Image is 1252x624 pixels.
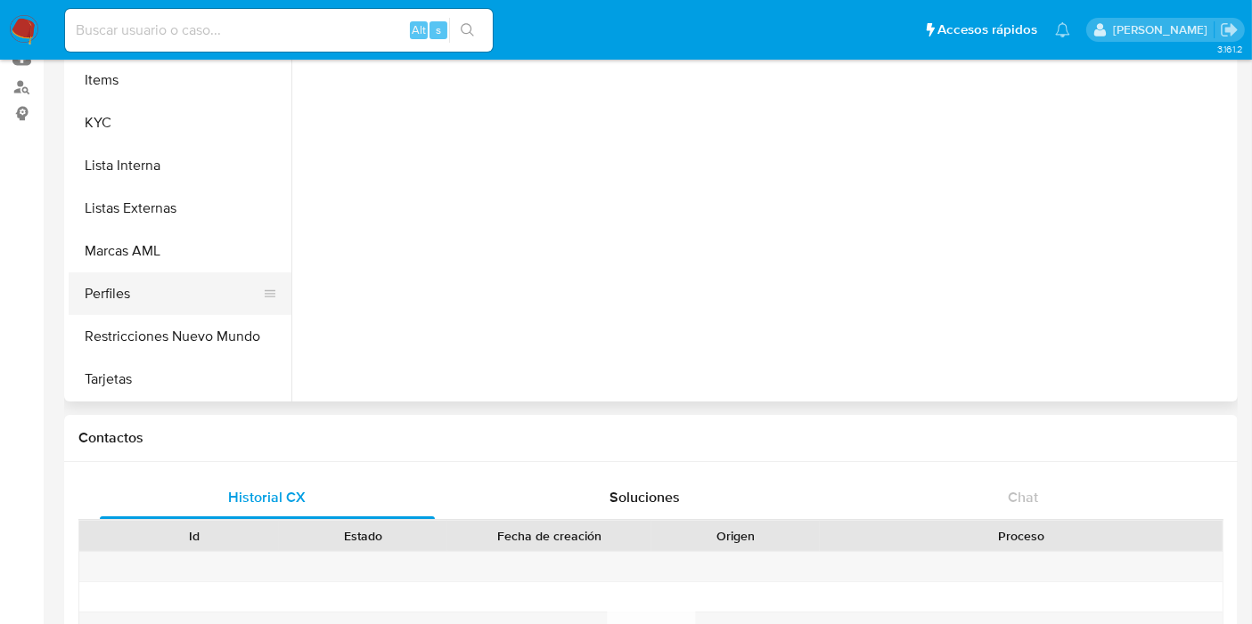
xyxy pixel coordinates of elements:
[412,21,426,38] span: Alt
[1217,42,1243,56] span: 3.161.2
[69,59,291,101] button: Items
[664,527,807,545] div: Origen
[291,527,435,545] div: Estado
[1220,20,1239,39] a: Salir
[69,101,291,144] button: KYC
[69,230,291,272] button: Marcas AML
[1055,22,1070,37] a: Notificaciones
[1008,487,1038,507] span: Chat
[69,358,291,401] button: Tarjetas
[449,18,486,43] button: search-icon
[436,21,441,38] span: s
[832,527,1210,545] div: Proceso
[65,19,493,42] input: Buscar usuario o caso...
[69,272,277,315] button: Perfiles
[1113,21,1214,38] p: belen.palamara@mercadolibre.com
[78,429,1223,447] h1: Contactos
[123,527,266,545] div: Id
[460,527,639,545] div: Fecha de creación
[229,487,307,507] span: Historial CX
[69,315,291,358] button: Restricciones Nuevo Mundo
[69,187,291,230] button: Listas Externas
[610,487,681,507] span: Soluciones
[69,144,291,187] button: Lista Interna
[937,20,1037,39] span: Accesos rápidos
